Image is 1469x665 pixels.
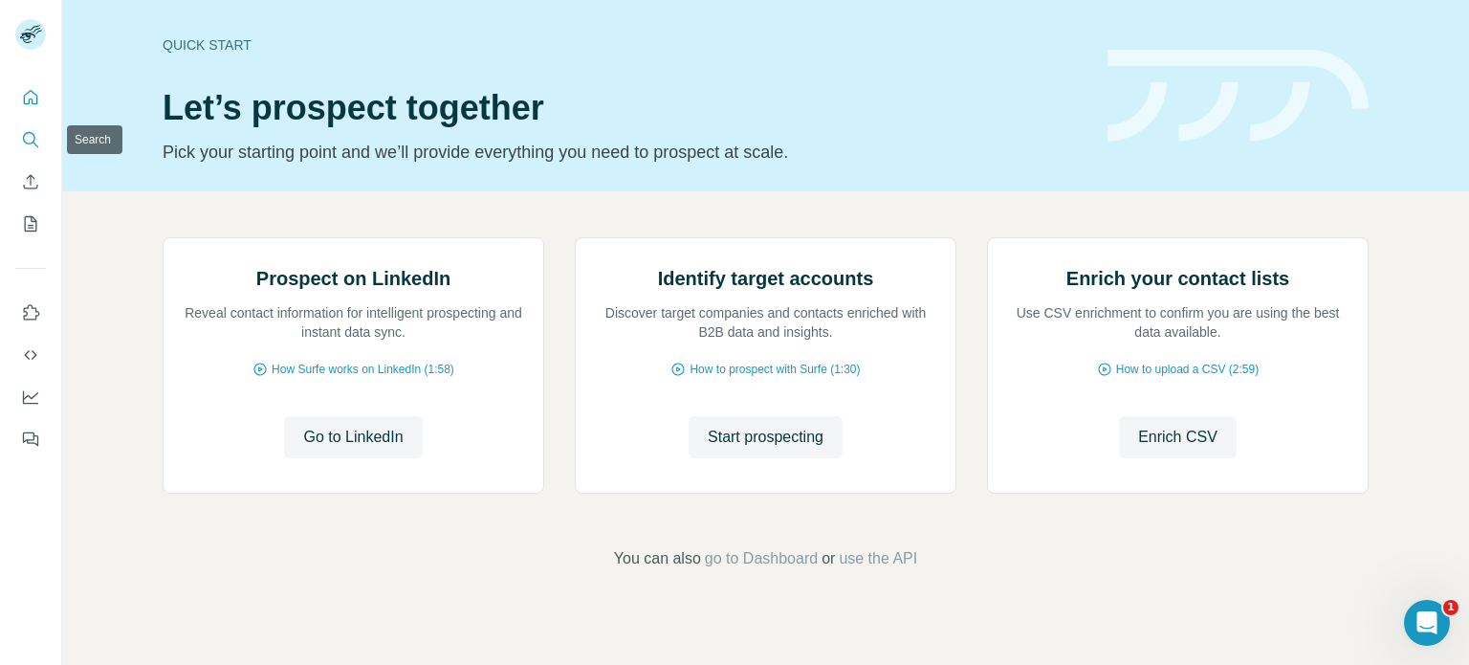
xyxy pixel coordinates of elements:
button: Feedback [15,422,46,456]
p: Reveal contact information for intelligent prospecting and instant data sync. [183,303,524,342]
button: Enrich CSV [1119,416,1237,458]
span: How to prospect with Surfe (1:30) [690,361,860,378]
button: Enrich CSV [15,165,46,199]
span: Start prospecting [708,426,823,449]
button: use the API [839,547,917,570]
button: Quick start [15,80,46,115]
h2: Enrich your contact lists [1066,265,1289,292]
span: 1 [1443,600,1458,615]
button: Dashboard [15,380,46,414]
p: Discover target companies and contacts enriched with B2B data and insights. [595,303,936,342]
button: go to Dashboard [705,547,818,570]
h2: Prospect on LinkedIn [256,265,450,292]
img: banner [1107,50,1369,143]
span: or [822,547,835,570]
button: Start prospecting [689,416,843,458]
p: Use CSV enrichment to confirm you are using the best data available. [1007,303,1348,342]
span: You can also [614,547,701,570]
button: Go to LinkedIn [284,416,422,458]
h2: Identify target accounts [658,265,874,292]
span: Enrich CSV [1138,426,1217,449]
span: How to upload a CSV (2:59) [1116,361,1259,378]
span: Go to LinkedIn [303,426,403,449]
button: Use Surfe on LinkedIn [15,296,46,330]
div: Quick start [163,35,1085,55]
span: How Surfe works on LinkedIn (1:58) [272,361,454,378]
h1: Let’s prospect together [163,89,1085,127]
button: My lists [15,207,46,241]
iframe: Intercom live chat [1404,600,1450,646]
button: Use Surfe API [15,338,46,372]
button: Search [15,122,46,157]
p: Pick your starting point and we’ll provide everything you need to prospect at scale. [163,139,1085,166]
